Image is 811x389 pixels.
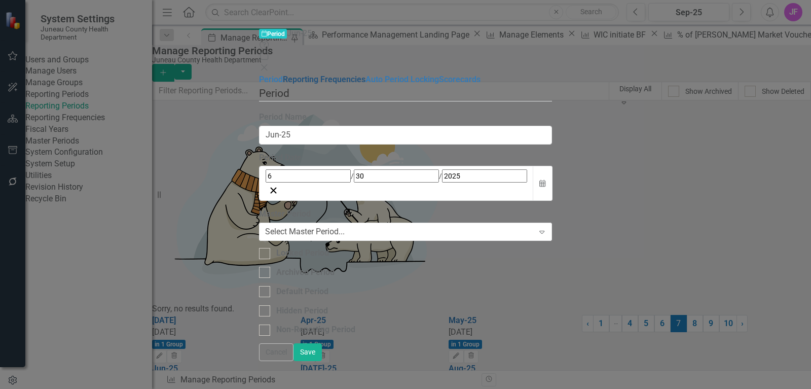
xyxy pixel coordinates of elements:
a: Scorecards [439,75,481,84]
legend: Period [259,86,551,101]
button: Save [293,343,322,361]
div: Default Period [276,286,328,298]
a: Period [259,75,283,84]
span: Period [259,29,287,39]
a: Auto Period Locking [365,75,439,84]
div: Select Master Period... [265,226,345,238]
a: Reporting Frequencies [283,75,365,84]
div: Locked Period [276,247,329,259]
button: Cancel [259,343,293,361]
div: Archived Period [276,267,335,278]
div: Period Date [259,152,551,164]
label: Period Name [259,112,551,123]
span: Jun-25 [287,28,312,38]
div: Hidden Period [276,305,328,317]
span: / [439,172,442,180]
label: Master Period [259,208,551,220]
span: / [351,172,354,180]
div: Non-Reporting Period [276,324,355,336]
